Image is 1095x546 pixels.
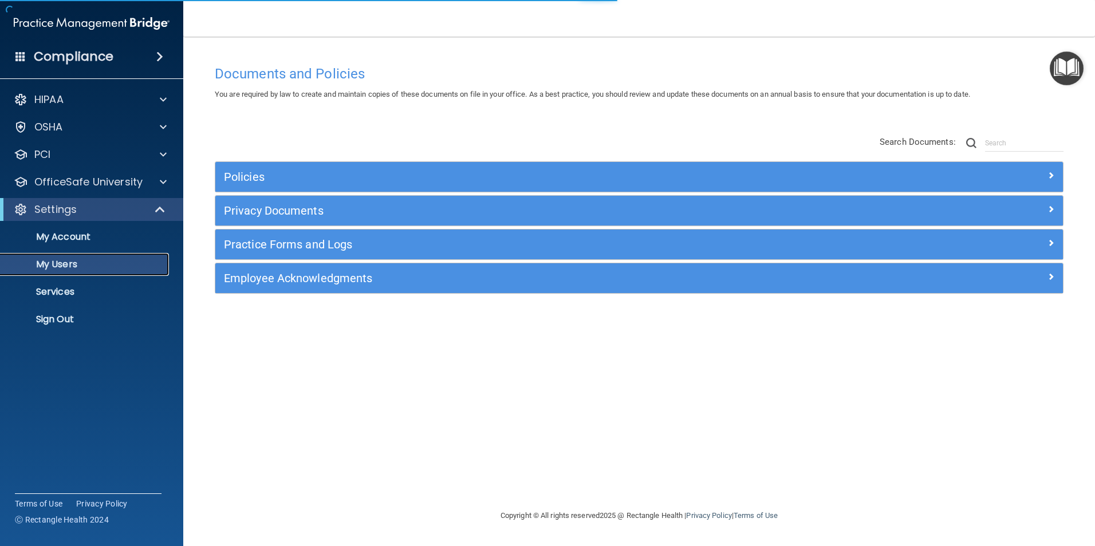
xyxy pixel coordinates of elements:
[34,203,77,216] p: Settings
[215,90,970,98] span: You are required by law to create and maintain copies of these documents on file in your office. ...
[224,235,1054,254] a: Practice Forms and Logs
[14,203,166,216] a: Settings
[15,514,109,525] span: Ⓒ Rectangle Health 2024
[34,148,50,161] p: PCI
[430,497,848,534] div: Copyright © All rights reserved 2025 @ Rectangle Health | |
[14,175,167,189] a: OfficeSafe University
[14,12,170,35] img: PMB logo
[34,49,113,65] h4: Compliance
[34,175,143,189] p: OfficeSafe University
[7,286,164,298] p: Services
[215,66,1064,81] h4: Documents and Policies
[14,93,167,106] a: HIPAA
[7,314,164,325] p: Sign Out
[224,168,1054,186] a: Policies
[985,134,1064,152] input: Search
[686,511,731,520] a: Privacy Policy
[1050,52,1084,85] button: Open Resource Center
[14,148,167,161] a: PCI
[224,171,842,183] h5: Policies
[880,137,956,147] span: Search Documents:
[224,201,1054,220] a: Privacy Documents
[734,511,778,520] a: Terms of Use
[966,138,976,148] img: ic-search.3b580494.png
[7,259,164,270] p: My Users
[15,498,62,509] a: Terms of Use
[224,272,842,284] h5: Employee Acknowledgments
[224,269,1054,287] a: Employee Acknowledgments
[34,120,63,134] p: OSHA
[7,231,164,243] p: My Account
[34,93,64,106] p: HIPAA
[224,204,842,217] h5: Privacy Documents
[224,238,842,251] h5: Practice Forms and Logs
[14,120,167,134] a: OSHA
[76,498,128,509] a: Privacy Policy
